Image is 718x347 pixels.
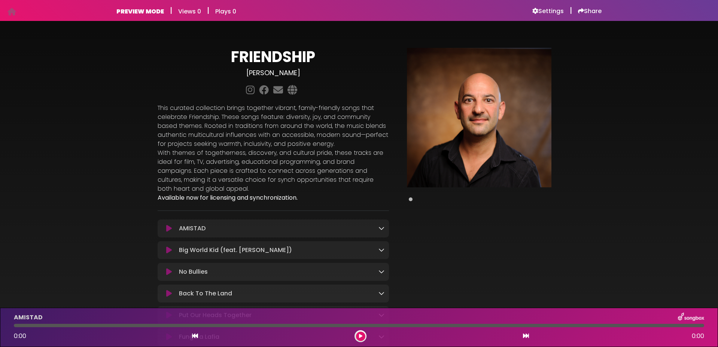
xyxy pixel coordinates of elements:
[158,69,389,77] h3: [PERSON_NAME]
[179,267,208,276] p: No Bullies
[407,48,551,187] img: Main Media
[215,8,236,15] h6: Plays 0
[207,6,209,15] h5: |
[158,148,389,193] p: With themes of togetherness, discovery, and cultural pride, these tracks are ideal for film, TV, ...
[678,313,704,322] img: songbox-logo-white.png
[179,246,292,255] p: Big World Kid (feat. [PERSON_NAME])
[532,7,564,15] a: Settings
[158,104,389,148] p: This curated collection brings together vibrant, family-friendly songs that celebrate Friendship....
[14,313,43,322] p: AMISTAD
[158,193,298,202] strong: Available now for licensing and synchronization.
[179,289,232,298] p: Back To The Land
[570,6,572,15] h5: |
[158,48,389,66] h1: FRIENDSHIP
[692,332,704,341] span: 0:00
[578,7,602,15] a: Share
[178,8,201,15] h6: Views 0
[179,224,206,233] p: AMISTAD
[170,6,172,15] h5: |
[116,8,164,15] h6: PREVIEW MODE
[14,332,26,340] span: 0:00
